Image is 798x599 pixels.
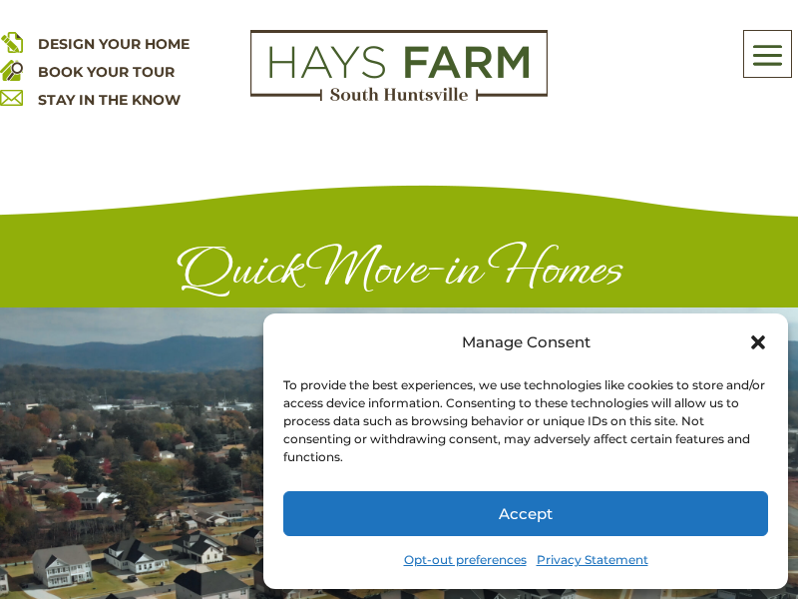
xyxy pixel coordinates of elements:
a: Privacy Statement [537,546,648,574]
a: STAY IN THE KNOW [38,91,181,109]
div: Close dialog [748,332,768,352]
div: Manage Consent [462,328,591,356]
a: BOOK YOUR TOUR [38,63,175,81]
div: To provide the best experiences, we use technologies like cookies to store and/or access device i... [283,376,766,466]
button: Accept [283,491,768,536]
a: hays farm homes huntsville development [250,88,548,106]
a: Opt-out preferences [404,546,527,574]
h1: Quick Move-in Homes [80,239,718,307]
